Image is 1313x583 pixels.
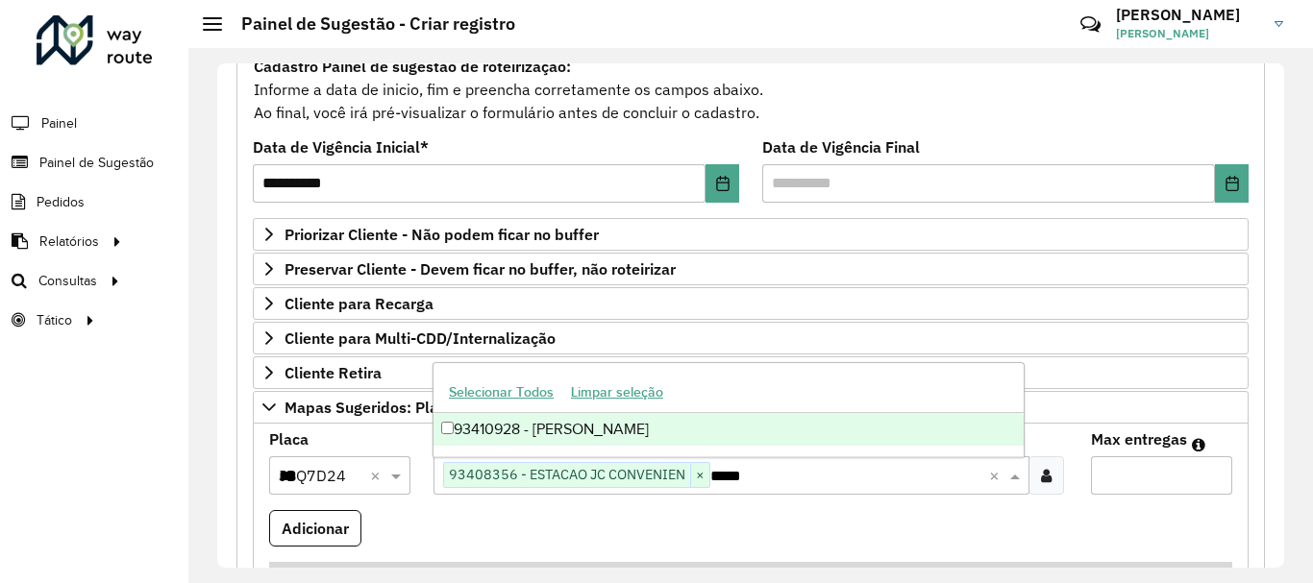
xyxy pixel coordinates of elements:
[370,464,386,487] span: Clear all
[1116,6,1260,24] h3: [PERSON_NAME]
[39,153,154,173] span: Painel de Sugestão
[285,227,599,242] span: Priorizar Cliente - Não podem ficar no buffer
[285,365,382,380] span: Cliente Retira
[1070,4,1111,45] a: Contato Rápido
[690,464,709,487] span: ×
[253,218,1249,251] a: Priorizar Cliente - Não podem ficar no buffer
[1215,164,1249,203] button: Choose Date
[285,400,510,415] span: Mapas Sugeridos: Placa-Cliente
[269,427,309,450] label: Placa
[285,330,556,346] span: Cliente para Multi-CDD/Internalização
[269,510,361,547] button: Adicionar
[253,253,1249,285] a: Preservar Cliente - Devem ficar no buffer, não roteirizar
[989,464,1005,487] span: Clear all
[253,54,1249,125] div: Informe a data de inicio, fim e preencha corretamente os campos abaixo. Ao final, você irá pré-vi...
[253,322,1249,354] a: Cliente para Multi-CDD/Internalização
[37,192,85,212] span: Pedidos
[706,164,739,203] button: Choose Date
[222,13,515,35] h2: Painel de Sugestão - Criar registro
[38,271,97,291] span: Consultas
[37,310,72,330] span: Tático
[1116,25,1260,42] span: [PERSON_NAME]
[434,413,1024,446] div: 93410928 - [PERSON_NAME]
[433,362,1025,457] ng-dropdown-panel: Options list
[1192,437,1205,452] em: Máximo de clientes que serão colocados na mesma rota com os clientes informados
[253,391,1249,424] a: Mapas Sugeridos: Placa-Cliente
[253,135,429,158] label: Data de Vigência Inicial
[285,261,676,277] span: Preservar Cliente - Devem ficar no buffer, não roteirizar
[762,135,920,158] label: Data de Vigência Final
[1091,427,1187,450] label: Max entregas
[444,463,690,486] span: 93408356 - ESTACAO JC CONVENIEN
[440,377,562,407] button: Selecionar Todos
[253,356,1249,389] a: Cliente Retira
[562,377,672,407] button: Limpar seleção
[254,57,571,76] strong: Cadastro Painel de sugestão de roteirização:
[39,231,99,252] span: Relatórios
[285,296,434,311] span: Cliente para Recarga
[253,287,1249,320] a: Cliente para Recarga
[41,113,77,134] span: Painel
